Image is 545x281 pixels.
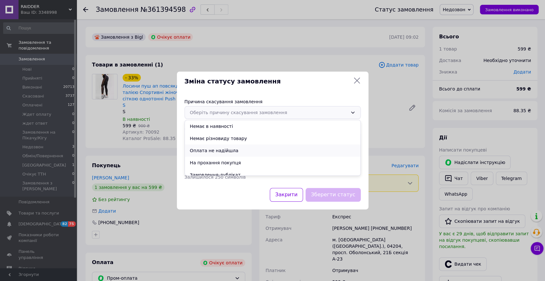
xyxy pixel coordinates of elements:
[185,175,246,180] span: Залишилося 250 символів
[185,132,360,144] li: Немає різновиду товару
[185,169,360,181] li: Замовлення-дублікат
[185,120,360,132] li: Немає в наявності
[185,77,351,86] span: Зміна статусу замовлення
[185,98,361,105] div: Причина скасування замовлення
[190,109,348,116] div: Оберіть причину скасування замовлення
[270,188,303,202] button: Закрити
[185,144,360,157] li: Оплата не надійшла
[185,157,360,169] li: На прохання покупця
